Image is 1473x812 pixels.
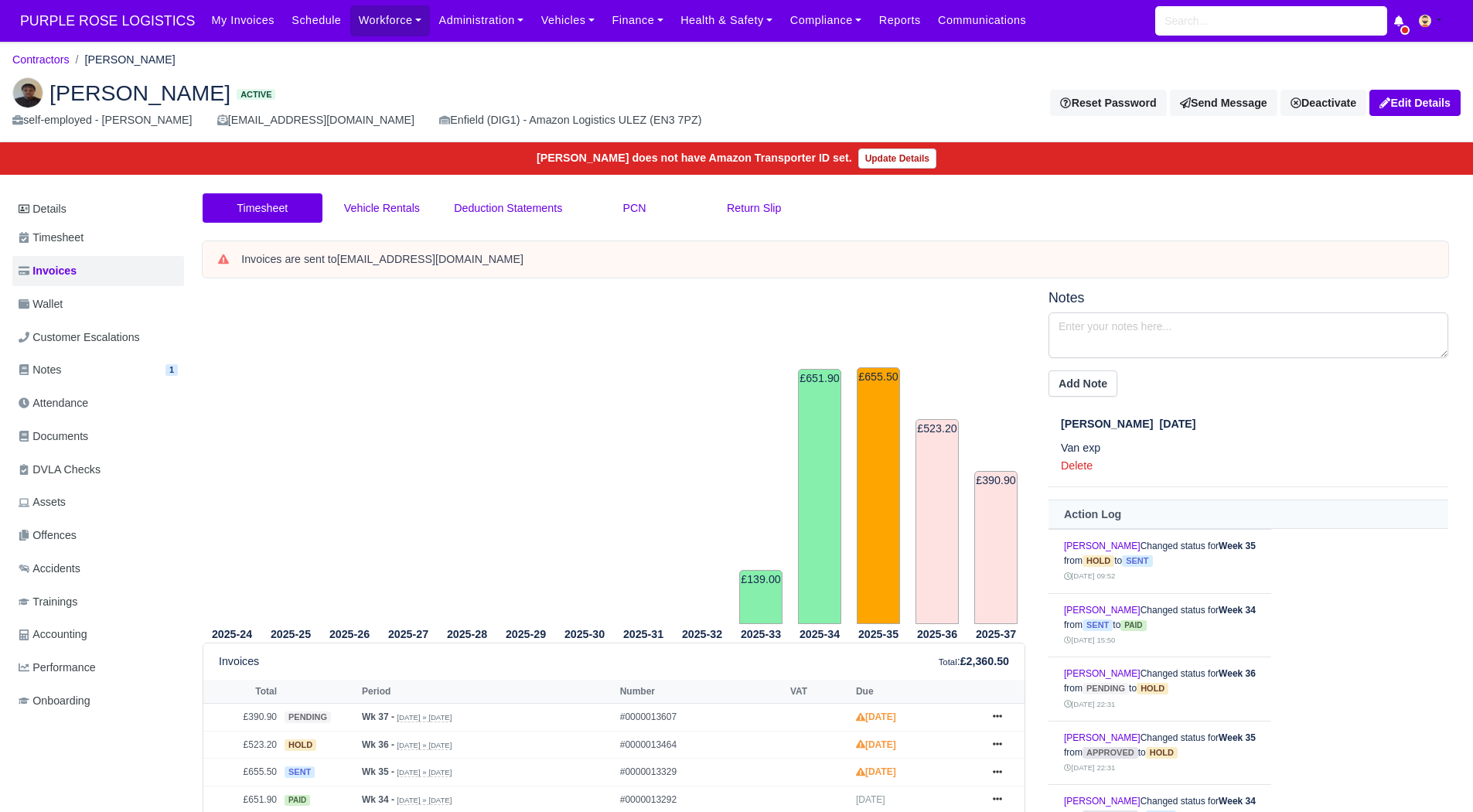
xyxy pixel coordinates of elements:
a: Notes 1 [12,355,184,385]
a: [PERSON_NAME] [1064,732,1141,743]
span: Offences [19,527,77,544]
small: [DATE] 22:31 [1064,700,1115,708]
td: £651.90 [798,369,841,624]
td: £390.90 [974,471,1018,624]
a: Health & Safety [672,5,782,36]
small: [DATE] » [DATE] [397,713,452,722]
th: 2025-24 [203,625,261,643]
th: VAT [786,680,852,703]
strong: Week 35 [1219,732,1256,743]
span: approved [1083,747,1138,759]
a: Administration [430,5,532,36]
th: 2025-33 [731,625,790,643]
span: Wallet [19,295,63,313]
th: Due [852,680,978,703]
td: £655.50 [857,367,900,624]
a: Communications [929,5,1035,36]
span: Performance [19,659,96,677]
a: Invoices [12,256,184,286]
td: £523.20 [916,419,959,624]
a: Deduction Statements [442,193,575,223]
a: Assets [12,487,184,517]
span: Attendance [19,394,88,412]
h6: Invoices [219,655,259,668]
th: 2025-25 [261,625,320,643]
span: hold [1083,555,1114,567]
strong: Week 34 [1219,796,1256,807]
a: [PERSON_NAME] [1064,541,1141,551]
small: [DATE] » [DATE] [397,741,452,750]
span: hold [1146,747,1178,759]
span: Assets [19,493,66,511]
div: Invoices are sent to [241,252,1433,268]
th: Number [616,680,786,703]
th: 2025-37 [967,625,1025,643]
a: Offences [12,520,184,551]
a: Onboarding [12,686,184,716]
th: 2025-35 [849,625,908,643]
a: Contractors [12,53,70,66]
span: DVLA Checks [19,461,101,479]
strong: Wk 34 - [362,794,394,805]
span: sent [1122,555,1152,567]
th: 2025-26 [320,625,379,643]
th: 2025-29 [496,625,555,643]
h5: Notes [1048,290,1448,306]
span: Notes [19,361,61,379]
td: #0000013329 [616,759,786,786]
a: PURPLE ROSE LOGISTICS [12,6,203,36]
span: Timesheet [19,229,84,247]
button: Add Note [1048,370,1117,397]
a: PCN [575,193,694,223]
span: [PERSON_NAME] [1061,418,1153,430]
th: 2025-31 [614,625,673,643]
span: pending [1083,683,1129,694]
a: Return Slip [694,193,814,223]
span: Onboarding [19,692,90,710]
th: Total [203,680,281,703]
button: Reset Password [1050,90,1166,116]
strong: [DATE] [856,711,896,722]
div: : [939,653,1009,670]
td: £655.50 [203,759,281,786]
th: 2025-28 [438,625,496,643]
span: Active [237,89,275,101]
strong: Week 34 [1219,605,1256,616]
span: Customer Escalations [19,329,140,346]
a: Accidents [12,554,184,584]
a: Schedule [283,5,349,36]
div: self-employed - [PERSON_NAME] [12,111,193,129]
span: hold [1137,683,1168,694]
small: [DATE] » [DATE] [397,768,452,777]
td: £390.90 [203,704,281,732]
a: [PERSON_NAME] [1064,605,1141,616]
span: [DATE] [856,794,885,805]
th: 2025-32 [673,625,731,643]
strong: Week 36 [1219,668,1256,679]
div: [DATE] [1061,415,1448,433]
div: Enfield (DIG1) - Amazon Logistics ULEZ (EN3 7PZ) [439,111,701,129]
th: 2025-30 [555,625,614,643]
td: £523.20 [203,731,281,759]
a: Compliance [782,5,871,36]
small: [DATE] » [DATE] [397,796,452,805]
th: Action Log [1048,500,1448,529]
td: £139.00 [739,570,783,624]
a: [PERSON_NAME] [1064,796,1141,807]
strong: [EMAIL_ADDRESS][DOMAIN_NAME] [337,253,523,265]
span: sent [1083,619,1113,631]
span: hold [285,739,316,751]
a: Delete [1061,459,1093,472]
span: Accounting [19,626,87,643]
small: [DATE] 15:50 [1064,636,1115,644]
a: Wallet [12,289,184,319]
span: 1 [165,364,178,376]
strong: Wk 35 - [362,766,394,777]
th: 2025-36 [908,625,967,643]
a: Deactivate [1280,90,1366,116]
a: Reports [871,5,929,36]
td: Changed status for from to [1048,530,1271,594]
td: Changed status for from to [1048,721,1271,785]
